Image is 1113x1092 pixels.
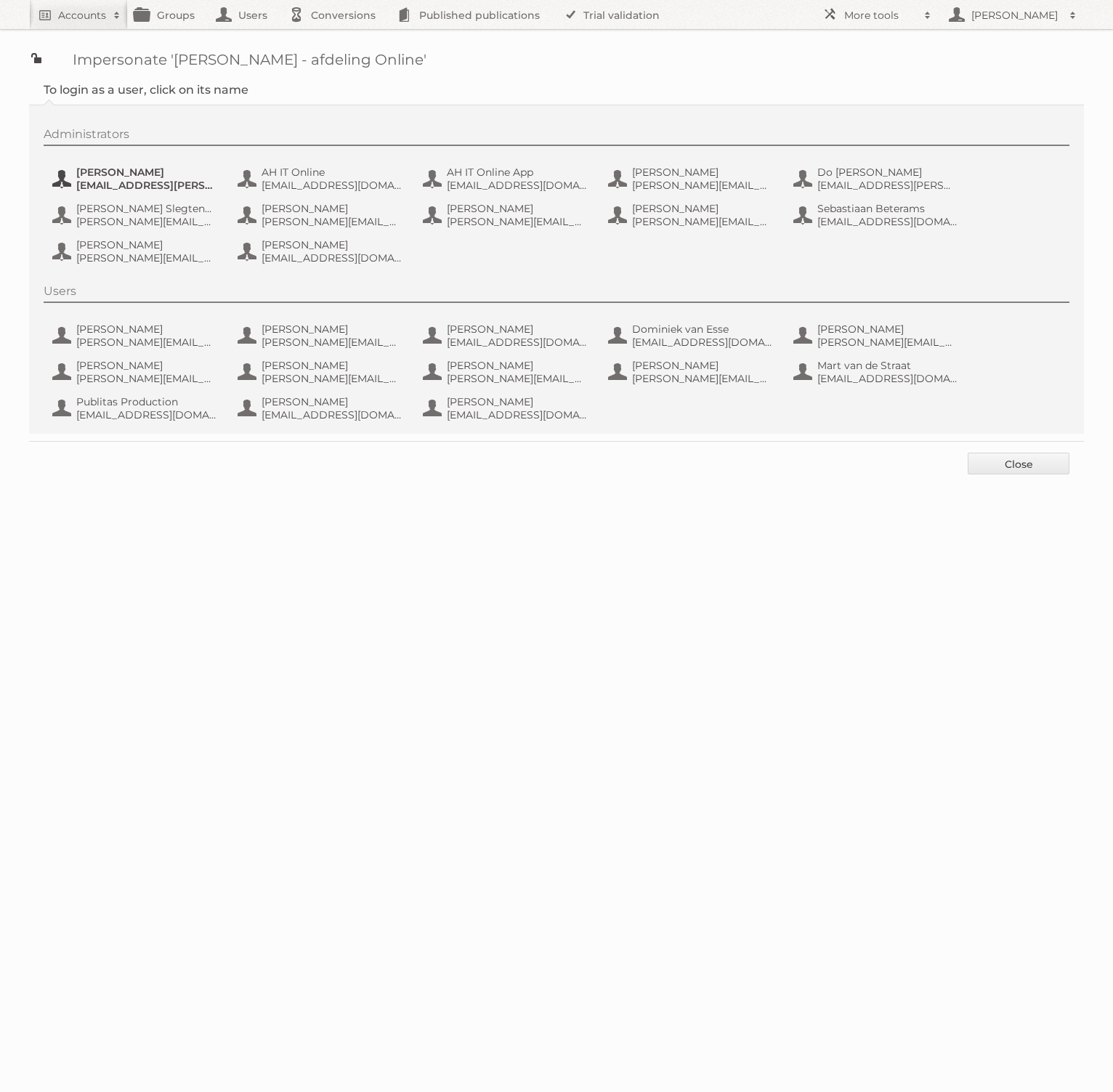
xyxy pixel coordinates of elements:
span: [PERSON_NAME][EMAIL_ADDRESS][DOMAIN_NAME] [262,336,402,349]
span: [PERSON_NAME] [632,166,773,179]
span: [PERSON_NAME][EMAIL_ADDRESS][PERSON_NAME][DOMAIN_NAME] [632,215,773,228]
span: [EMAIL_ADDRESS][DOMAIN_NAME] [262,179,402,192]
span: [PERSON_NAME][EMAIL_ADDRESS][DOMAIN_NAME] [262,215,402,228]
span: [PERSON_NAME][EMAIL_ADDRESS][PERSON_NAME][DOMAIN_NAME] [262,372,402,385]
span: [EMAIL_ADDRESS][PERSON_NAME][DOMAIN_NAME] [76,179,217,192]
div: Users [44,284,1069,303]
button: Mart van de Straat [EMAIL_ADDRESS][DOMAIN_NAME] [792,357,963,387]
span: [PERSON_NAME] [76,359,217,372]
span: [PERSON_NAME] [76,323,217,336]
span: AH IT Online [262,166,402,179]
span: [PERSON_NAME][EMAIL_ADDRESS][DOMAIN_NAME] [632,372,773,385]
button: Do [PERSON_NAME] [EMAIL_ADDRESS][PERSON_NAME][DOMAIN_NAME] [792,164,963,193]
span: [PERSON_NAME] Slegtenhorst [76,202,217,215]
h2: [PERSON_NAME] [968,8,1062,23]
button: [PERSON_NAME] [PERSON_NAME][EMAIL_ADDRESS][PERSON_NAME][DOMAIN_NAME] [51,237,222,266]
h1: Impersonate '[PERSON_NAME] - afdeling Online' [29,51,1084,68]
button: [PERSON_NAME] [PERSON_NAME][EMAIL_ADDRESS][PERSON_NAME][DOMAIN_NAME] [421,357,592,387]
span: [PERSON_NAME][EMAIL_ADDRESS][PERSON_NAME][DOMAIN_NAME] [76,251,217,264]
span: Mart van de Straat [817,359,958,372]
h2: More tools [844,8,917,23]
span: Publitas Production [76,395,217,408]
button: [PERSON_NAME] [PERSON_NAME][EMAIL_ADDRESS][DOMAIN_NAME] [51,357,222,387]
button: [PERSON_NAME] [PERSON_NAME][EMAIL_ADDRESS][DOMAIN_NAME] [236,201,407,230]
span: [EMAIL_ADDRESS][DOMAIN_NAME] [262,408,402,421]
span: Do [PERSON_NAME] [817,166,958,179]
span: [PERSON_NAME] [447,202,588,215]
button: AH IT Online App [EMAIL_ADDRESS][DOMAIN_NAME] [421,164,592,193]
button: [PERSON_NAME] [EMAIL_ADDRESS][PERSON_NAME][DOMAIN_NAME] [51,164,222,193]
div: Administrators [44,127,1069,146]
button: [PERSON_NAME] [PERSON_NAME][EMAIL_ADDRESS][DOMAIN_NAME] [607,357,777,387]
span: [PERSON_NAME] [76,238,217,251]
span: [EMAIL_ADDRESS][DOMAIN_NAME] [447,179,588,192]
span: [EMAIL_ADDRESS][PERSON_NAME][DOMAIN_NAME] [817,179,958,192]
span: [EMAIL_ADDRESS][DOMAIN_NAME] [632,336,773,349]
button: Dominiek van Esse [EMAIL_ADDRESS][DOMAIN_NAME] [607,321,777,350]
span: [EMAIL_ADDRESS][DOMAIN_NAME] [817,372,958,385]
span: [PERSON_NAME][EMAIL_ADDRESS][PERSON_NAME][DOMAIN_NAME] [76,336,217,349]
button: [PERSON_NAME] [EMAIL_ADDRESS][DOMAIN_NAME] [236,394,407,423]
span: [PERSON_NAME][EMAIL_ADDRESS][PERSON_NAME][DOMAIN_NAME] [447,372,588,385]
span: [PERSON_NAME] [262,359,402,372]
span: [EMAIL_ADDRESS][DOMAIN_NAME] [447,336,588,349]
span: [PERSON_NAME] [447,395,588,408]
button: AH IT Online [EMAIL_ADDRESS][DOMAIN_NAME] [236,164,407,193]
button: [PERSON_NAME] [PERSON_NAME][EMAIL_ADDRESS][DOMAIN_NAME] [421,201,592,230]
span: [PERSON_NAME][EMAIL_ADDRESS][DOMAIN_NAME] [632,179,773,192]
span: [PERSON_NAME][EMAIL_ADDRESS][DOMAIN_NAME] [447,215,588,228]
button: [PERSON_NAME] [PERSON_NAME][EMAIL_ADDRESS][PERSON_NAME][DOMAIN_NAME] [607,201,777,230]
button: [PERSON_NAME] [PERSON_NAME][EMAIL_ADDRESS][PERSON_NAME][DOMAIN_NAME] [51,321,222,350]
button: [PERSON_NAME] [EMAIL_ADDRESS][DOMAIN_NAME] [421,394,592,423]
span: [PERSON_NAME] [262,323,402,336]
button: [PERSON_NAME] Slegtenhorst [PERSON_NAME][EMAIL_ADDRESS][DOMAIN_NAME] [51,201,222,230]
span: [PERSON_NAME][EMAIL_ADDRESS][DOMAIN_NAME] [817,336,958,349]
button: [PERSON_NAME] [PERSON_NAME][EMAIL_ADDRESS][PERSON_NAME][DOMAIN_NAME] [236,357,407,387]
span: [PERSON_NAME] [632,359,773,372]
button: Publitas Production [EMAIL_ADDRESS][DOMAIN_NAME] [51,394,222,423]
button: [PERSON_NAME] [PERSON_NAME][EMAIL_ADDRESS][DOMAIN_NAME] [236,321,407,350]
span: [PERSON_NAME][EMAIL_ADDRESS][DOMAIN_NAME] [76,215,217,228]
button: [PERSON_NAME] [PERSON_NAME][EMAIL_ADDRESS][DOMAIN_NAME] [607,164,777,193]
button: [PERSON_NAME] [EMAIL_ADDRESS][DOMAIN_NAME] [421,321,592,350]
span: [EMAIL_ADDRESS][DOMAIN_NAME] [76,408,217,421]
span: [PERSON_NAME] [76,166,217,179]
span: [PERSON_NAME][EMAIL_ADDRESS][DOMAIN_NAME] [76,372,217,385]
span: [PERSON_NAME] [262,238,402,251]
span: [EMAIL_ADDRESS][DOMAIN_NAME] [262,251,402,264]
span: [PERSON_NAME] [262,395,402,408]
a: Close [968,453,1069,474]
span: Sebastiaan Beterams [817,202,958,215]
span: [PERSON_NAME] [632,202,773,215]
span: [EMAIL_ADDRESS][DOMAIN_NAME] [817,215,958,228]
legend: To login as a user, click on its name [44,83,248,97]
span: [EMAIL_ADDRESS][DOMAIN_NAME] [447,408,588,421]
span: [PERSON_NAME] [447,359,588,372]
span: [PERSON_NAME] [817,323,958,336]
span: [PERSON_NAME] [447,323,588,336]
span: AH IT Online App [447,166,588,179]
h2: Accounts [58,8,106,23]
button: [PERSON_NAME] [PERSON_NAME][EMAIL_ADDRESS][DOMAIN_NAME] [792,321,963,350]
span: [PERSON_NAME] [262,202,402,215]
span: Dominiek van Esse [632,323,773,336]
button: Sebastiaan Beterams [EMAIL_ADDRESS][DOMAIN_NAME] [792,201,963,230]
button: [PERSON_NAME] [EMAIL_ADDRESS][DOMAIN_NAME] [236,237,407,266]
